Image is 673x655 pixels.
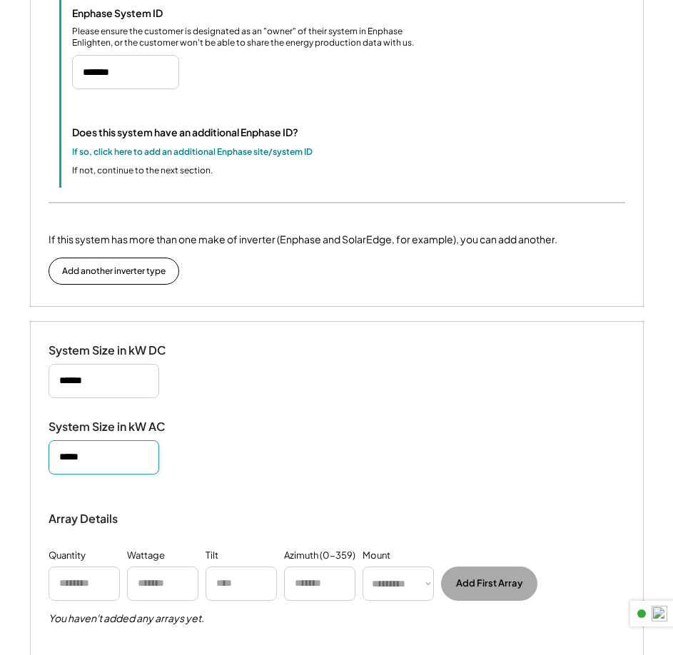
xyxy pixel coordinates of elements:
h5: You haven't added any arrays yet. [49,611,204,626]
button: Add First Array [441,567,537,601]
div: System Size in kW DC [49,343,191,358]
div: If not, continue to the next section. [72,164,213,177]
div: Mount [363,549,390,563]
div: Enphase System ID [72,6,215,19]
div: Array Details [49,510,120,527]
div: Does this system have an additional Enphase ID? [72,125,298,140]
div: If this system has more than one make of inverter (Enphase and SolarEdge, for example), you can a... [49,232,557,247]
div: Tilt [206,549,218,563]
div: System Size in kW AC [49,420,191,435]
button: Add another inverter type [49,258,179,285]
div: Azimuth (0-359) [284,549,355,563]
div: Wattage [127,549,165,563]
div: Quantity [49,549,86,563]
div: If so, click here to add an additional Enphase site/system ID [72,146,313,158]
div: Please ensure the customer is designated as an "owner" of their system in Enphase Enlighten, or t... [72,26,429,50]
